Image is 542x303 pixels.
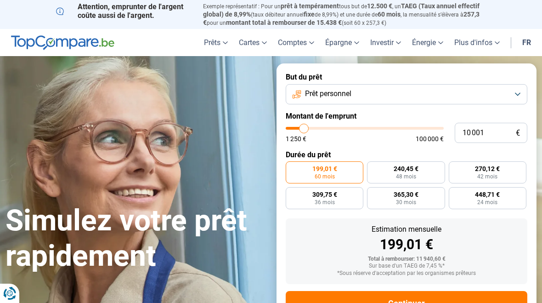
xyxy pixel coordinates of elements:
a: Prêts [198,29,233,56]
a: Investir [365,29,406,56]
span: 270,12 € [475,166,500,172]
span: TAEG (Taux annuel effectif global) de 8,99% [203,2,480,18]
span: € [516,129,520,137]
span: 100 000 € [416,136,444,142]
label: Durée du prêt [286,150,527,159]
span: 24 mois [477,200,497,205]
a: Plus d'infos [449,29,505,56]
a: fr [517,29,536,56]
span: 257,3 € [203,11,480,26]
span: fixe [304,11,315,18]
span: 199,01 € [312,166,337,172]
span: montant total à rembourser de 15.438 € [226,19,342,26]
span: 48 mois [396,174,416,179]
span: 60 mois [378,11,401,18]
div: Estimation mensuelle [293,226,520,233]
span: 30 mois [396,200,416,205]
button: Prêt personnel [286,84,527,104]
span: 365,30 € [394,191,418,198]
div: Sur base d'un TAEG de 7,45 %* [293,263,520,269]
span: 240,45 € [394,166,418,172]
label: But du prêt [286,73,527,81]
a: Épargne [320,29,365,56]
p: Attention, emprunter de l'argent coûte aussi de l'argent. [56,2,192,20]
span: Prêt personnel [305,89,351,99]
span: 42 mois [477,174,497,179]
label: Montant de l'emprunt [286,112,527,120]
span: 448,71 € [475,191,500,198]
span: 60 mois [315,174,335,179]
span: 36 mois [315,200,335,205]
a: Cartes [233,29,272,56]
a: Énergie [406,29,449,56]
div: 199,01 € [293,238,520,252]
span: prêt à tempérament [281,2,339,10]
div: *Sous réserve d'acceptation par les organismes prêteurs [293,270,520,277]
div: Total à rembourser: 11 940,60 € [293,256,520,263]
a: Comptes [272,29,320,56]
span: 12.500 € [367,2,392,10]
h1: Simulez votre prêt rapidement [6,203,265,274]
span: 1 250 € [286,136,306,142]
img: TopCompare [11,35,114,50]
span: 309,75 € [312,191,337,198]
p: Exemple représentatif : Pour un tous but de , un (taux débiteur annuel de 8,99%) et une durée de ... [203,2,486,27]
